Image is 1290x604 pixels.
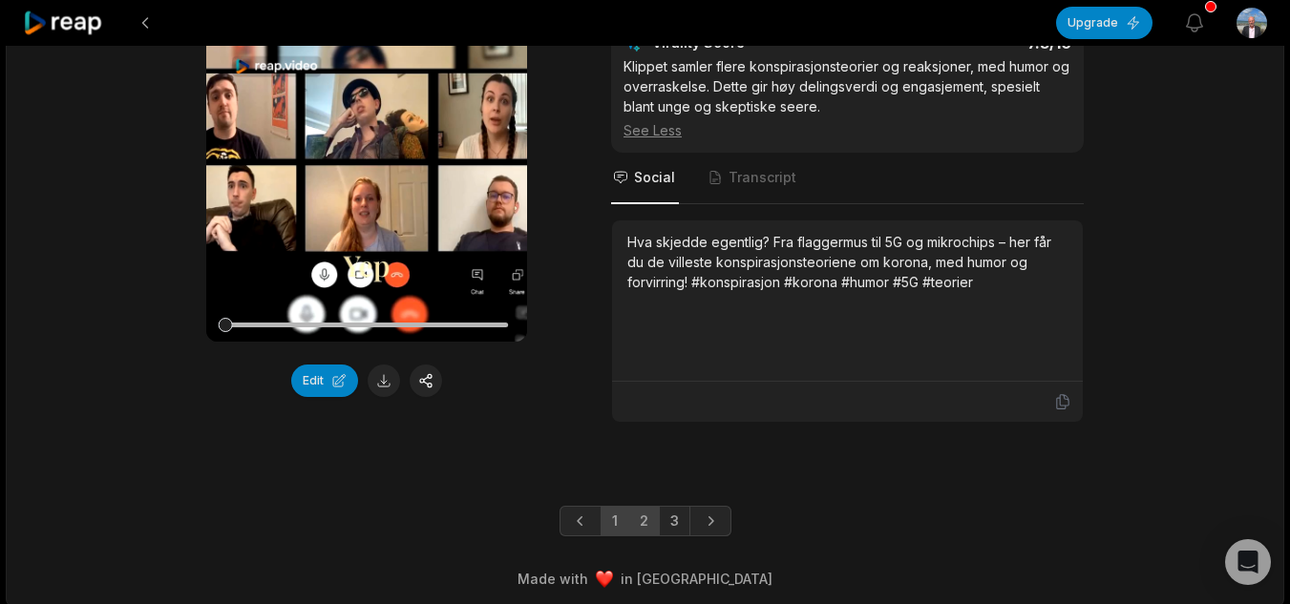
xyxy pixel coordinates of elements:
button: Upgrade [1056,7,1153,39]
a: Page 2 [628,506,660,536]
button: Edit [291,364,358,397]
a: Page 3 [659,506,690,536]
div: See Less [624,120,1071,140]
a: Previous page [560,506,602,536]
div: Klippet samler flere konspirasjonsteorier og reaksjoner, med humor og overraskelse. Dette gir høy... [624,56,1071,140]
div: Made with in [GEOGRAPHIC_DATA] [24,569,1266,589]
img: heart emoji [596,571,613,588]
span: Transcript [729,168,796,187]
nav: Tabs [611,153,1084,204]
span: Social [634,168,675,187]
a: Next page [689,506,731,536]
div: Hva skjedde egentlig? Fra flaggermus til 5G og mikrochips – her får du de villeste konspirasjonst... [627,232,1068,292]
ul: Pagination [560,506,731,536]
div: Open Intercom Messenger [1225,539,1271,585]
a: Page 1 is your current page [601,506,629,536]
video: Your browser does not support mp4 format. [206,21,527,342]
